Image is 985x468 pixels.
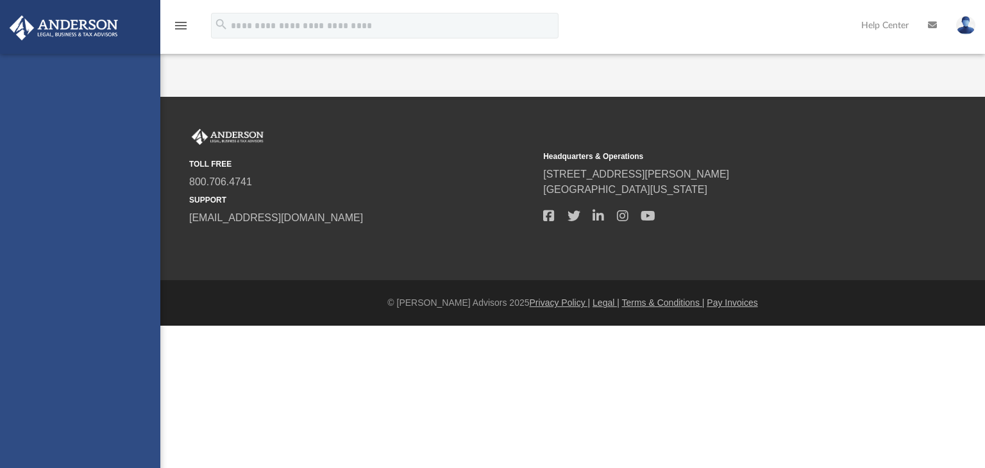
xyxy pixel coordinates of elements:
[956,16,975,35] img: User Pic
[707,297,757,308] a: Pay Invoices
[530,297,591,308] a: Privacy Policy |
[189,212,363,223] a: [EMAIL_ADDRESS][DOMAIN_NAME]
[6,15,122,40] img: Anderson Advisors Platinum Portal
[189,176,252,187] a: 800.706.4741
[543,184,707,195] a: [GEOGRAPHIC_DATA][US_STATE]
[593,297,619,308] a: Legal |
[543,151,888,162] small: Headquarters & Operations
[543,169,729,180] a: [STREET_ADDRESS][PERSON_NAME]
[189,194,534,206] small: SUPPORT
[189,129,266,146] img: Anderson Advisors Platinum Portal
[622,297,705,308] a: Terms & Conditions |
[173,18,189,33] i: menu
[189,158,534,170] small: TOLL FREE
[214,17,228,31] i: search
[160,296,985,310] div: © [PERSON_NAME] Advisors 2025
[173,24,189,33] a: menu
